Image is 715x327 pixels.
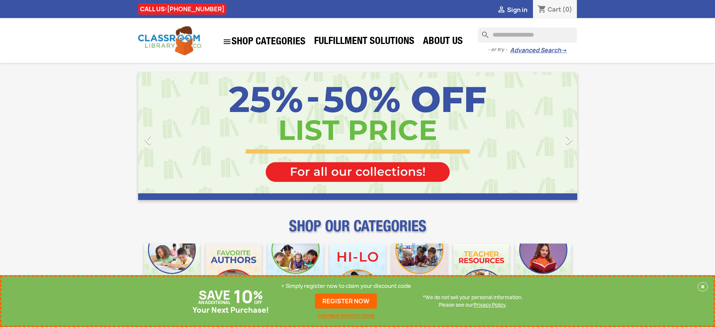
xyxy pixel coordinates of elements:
img: CLC_Teacher_Resources_Mobile.jpg [453,244,509,300]
img: CLC_Fiction_Nonfiction_Mobile.jpg [391,244,447,300]
span: (0) [562,5,572,14]
i:  [223,37,232,46]
div: CALL US: [138,3,226,15]
span: → [561,47,567,54]
a: Next [511,72,577,200]
img: CLC_Favorite_Authors_Mobile.jpg [206,244,262,300]
a: Advanced Search→ [510,47,567,54]
p: SHOP OUR CATEGORIES [138,224,577,238]
img: CLC_Phonics_And_Decodables_Mobile.jpg [268,244,324,300]
span: - or try - [488,46,510,53]
span: Sign in [507,6,527,14]
img: CLC_Dyslexia_Mobile.jpg [515,244,571,300]
i:  [497,6,506,15]
i:  [138,130,157,149]
a: [PHONE_NUMBER] [167,5,224,13]
a:  Sign in [497,6,527,14]
i:  [560,130,578,149]
input: Search [478,27,577,42]
img: Classroom Library Company [138,26,202,55]
a: Fulfillment Solutions [310,35,418,50]
a: SHOP CATEGORIES [219,33,309,50]
i: shopping_cart [537,5,546,14]
img: CLC_HiLo_Mobile.jpg [330,244,385,300]
i: search [478,27,487,36]
span: Cart [548,5,561,14]
ul: Carousel container [138,72,577,200]
img: CLC_Bulk_Mobile.jpg [144,244,200,300]
a: Previous [138,72,204,200]
a: About Us [419,35,467,50]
